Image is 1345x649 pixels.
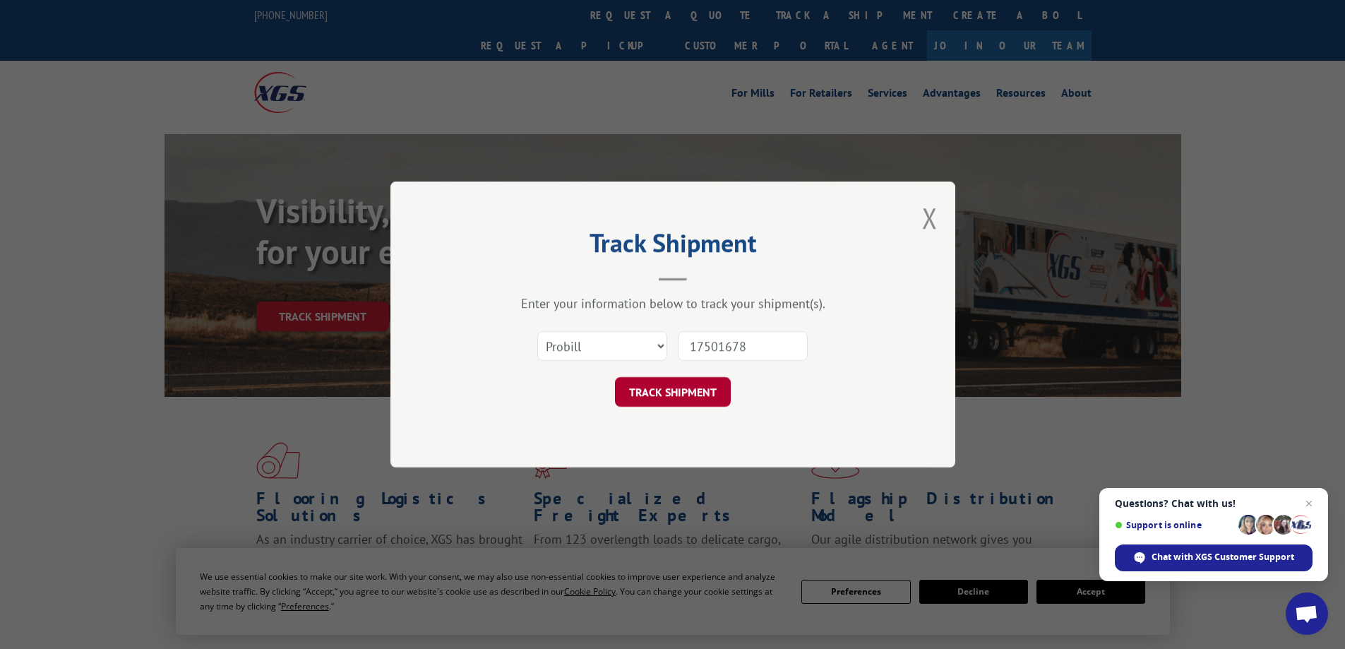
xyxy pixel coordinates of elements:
[615,377,731,407] button: TRACK SHIPMENT
[1152,551,1294,564] span: Chat with XGS Customer Support
[1286,593,1328,635] div: Open chat
[678,331,808,361] input: Number(s)
[461,233,885,260] h2: Track Shipment
[922,199,938,237] button: Close modal
[1115,544,1313,571] div: Chat with XGS Customer Support
[1301,495,1317,512] span: Close chat
[1115,520,1233,530] span: Support is online
[1115,498,1313,509] span: Questions? Chat with us!
[461,295,885,311] div: Enter your information below to track your shipment(s).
